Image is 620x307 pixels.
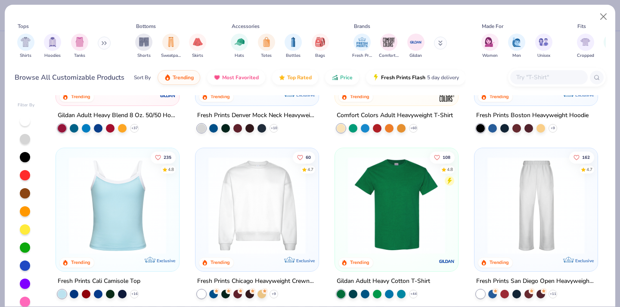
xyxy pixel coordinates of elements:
span: Shorts [137,53,151,59]
button: filter button [258,34,275,59]
button: filter button [135,34,152,59]
div: Made For [482,22,503,30]
div: Browse All Customizable Products [15,72,124,83]
img: db319196-8705-402d-8b46-62aaa07ed94f [344,157,449,254]
span: Comfort Colors [379,53,399,59]
div: Tops [18,22,29,30]
div: Fresh Prints Cali Camisole Top [58,276,140,286]
img: Gildan logo [438,252,456,270]
img: Gildan logo [159,87,177,104]
img: trending.gif [164,74,171,81]
button: filter button [352,34,372,59]
span: Bottles [286,53,301,59]
button: filter button [17,34,34,59]
span: 60 [306,155,311,159]
span: Exclusive [575,92,593,98]
div: filter for Fresh Prints [352,34,372,59]
button: Price [325,70,359,85]
img: Hoodies Image [48,37,57,47]
button: filter button [285,34,302,59]
img: Men Image [512,37,521,47]
span: + 16 [131,291,138,296]
button: Top Rated [272,70,318,85]
span: Unisex [537,53,550,59]
span: + 9 [272,291,276,296]
span: Gildan [409,53,422,59]
button: Most Favorited [207,70,265,85]
div: filter for Women [481,34,499,59]
span: Cropped [577,53,594,59]
div: filter for Sweatpants [161,34,181,59]
button: Trending [158,70,200,85]
div: filter for Hoodies [44,34,61,59]
span: Exclusive [296,257,315,263]
span: Hats [235,53,244,59]
img: Gildan Image [409,36,422,49]
span: Exclusive [575,257,593,263]
div: filter for Bottles [285,34,302,59]
span: 5 day delivery [427,73,459,83]
img: TopRated.gif [279,74,285,81]
div: 4.8 [168,166,174,173]
button: filter button [535,34,552,59]
div: Fresh Prints Denver Mock Neck Heavyweight Sweatshirt [197,110,317,121]
div: filter for Hats [231,34,248,59]
img: Comfort Colors logo [438,87,456,104]
button: filter button [508,34,525,59]
span: Price [340,74,353,81]
div: filter for Cropped [577,34,594,59]
span: Most Favorited [222,74,259,81]
span: Totes [261,53,272,59]
button: filter button [44,34,61,59]
div: 4.7 [307,166,313,173]
img: 1358499d-a160-429c-9f1e-ad7a3dc244c9 [204,157,310,254]
button: filter button [407,34,425,59]
span: + 9 [551,126,555,131]
img: Hats Image [235,37,245,47]
input: Try "T-Shirt" [515,72,582,82]
span: 108 [443,155,450,159]
div: Accessories [232,22,260,30]
span: Tanks [74,53,85,59]
div: filter for Men [508,34,525,59]
div: Comfort Colors Adult Heavyweight T-Shirt [337,110,453,121]
span: Hoodies [44,53,61,59]
span: + 60 [410,126,416,131]
img: Cropped Image [580,37,590,47]
div: Gildan Adult Heavy Blend 8 Oz. 50/50 Hooded Sweatshirt [58,110,177,121]
img: flash.gif [372,74,379,81]
img: Shirts Image [21,37,31,47]
span: Women [482,53,498,59]
div: Fits [577,22,586,30]
img: most_fav.gif [214,74,220,81]
img: c7959168-479a-4259-8c5e-120e54807d6b [449,157,555,254]
div: Sort By [134,74,151,81]
button: filter button [577,34,594,59]
img: a25d9891-da96-49f3-a35e-76288174bf3a [65,157,170,254]
button: filter button [189,34,206,59]
span: Skirts [192,53,203,59]
img: Fresh Prints Image [356,36,369,49]
button: filter button [161,34,181,59]
span: Men [512,53,521,59]
span: Bags [315,53,325,59]
div: filter for Comfort Colors [379,34,399,59]
img: Tanks Image [75,37,84,47]
span: + 10 [271,126,277,131]
img: Shorts Image [139,37,149,47]
span: Trending [173,74,194,81]
button: Like [151,151,176,163]
span: Shirts [20,53,31,59]
span: 235 [164,155,172,159]
img: df5250ff-6f61-4206-a12c-24931b20f13c [483,157,589,254]
div: Brands [354,22,370,30]
div: Fresh Prints Boston Heavyweight Hoodie [476,110,589,121]
img: Bottles Image [288,37,298,47]
span: Top Rated [287,74,312,81]
div: filter for Totes [258,34,275,59]
img: Totes Image [262,37,271,47]
div: 4.8 [447,166,453,173]
button: Close [595,9,612,25]
img: Women Image [485,37,495,47]
button: filter button [71,34,88,59]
